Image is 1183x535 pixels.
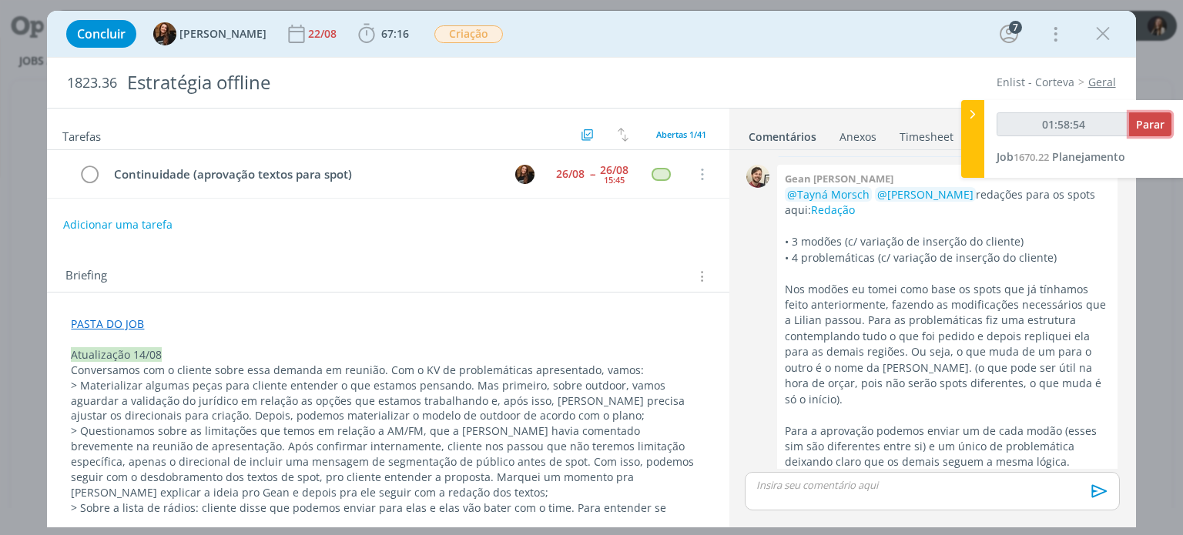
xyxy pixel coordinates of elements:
[71,500,705,531] p: > Sobre a lista de rádios: cliente disse que podemos enviar para elas e elas vão bater com o time...
[997,75,1074,89] a: Enlist - Corteva
[997,149,1125,164] a: Job1670.22Planejamento
[67,75,117,92] span: 1823.36
[604,176,625,184] div: 15:45
[746,165,769,188] img: G
[71,316,144,331] a: PASTA DO JOB
[514,162,537,186] button: T
[997,22,1021,46] button: 7
[1052,149,1125,164] span: Planejamento
[877,187,974,202] span: @[PERSON_NAME]
[153,22,176,45] img: T
[839,129,876,145] div: Anexos
[107,165,501,184] div: Continuidade (aprovação textos para spot)
[77,28,126,40] span: Concluir
[47,11,1135,527] div: dialog
[785,234,1110,249] p: • 3 modões (c/ variação de inserção do cliente)
[1009,21,1022,34] div: 7
[1088,75,1116,89] a: Geral
[748,122,817,145] a: Comentários
[354,22,413,46] button: 67:16
[656,129,706,140] span: Abertas 1/41
[1136,117,1165,132] span: Parar
[785,282,1110,408] p: Nos modões eu tomei como base os spots que já tínhamos feito anteriormente, fazendo as modificaçõ...
[308,28,340,39] div: 22/08
[381,26,409,41] span: 67:16
[120,64,672,102] div: Estratégia offline
[811,202,855,217] a: Redação
[71,363,705,378] p: Conversamos com o cliente sobre essa demanda em reunião. Com o KV de problemáticas apresentado, v...
[434,25,504,44] button: Criação
[62,211,173,239] button: Adicionar uma tarefa
[153,22,266,45] button: T[PERSON_NAME]
[434,25,503,43] span: Criação
[590,169,595,179] span: --
[1014,150,1049,164] span: 1670.22
[618,128,628,142] img: arrow-down-up.svg
[71,423,705,500] p: > Questionamos sobre as limitações que temos em relação a AM/FM, que a [PERSON_NAME] havia coment...
[785,250,1110,266] p: • 4 problemáticas (c/ variação de inserção do cliente)
[556,169,585,179] div: 26/08
[600,165,628,176] div: 26/08
[899,122,954,145] a: Timesheet
[71,378,705,424] p: > Materializar algumas peças para cliente entender o que estamos pensando. Mas primeiro, sobre ou...
[515,165,535,184] img: T
[71,347,162,362] span: Atualização 14/08
[1129,112,1171,136] button: Parar
[785,172,893,186] b: Gean [PERSON_NAME]
[785,187,1110,219] p: redações para os spots aqui:
[787,187,870,202] span: @Tayná Morsch
[66,20,136,48] button: Concluir
[179,28,266,39] span: [PERSON_NAME]
[785,423,1110,470] p: Para a aprovação podemos enviar um de cada modão (esses sim são diferentes entre si) e um único d...
[65,266,107,286] span: Briefing
[62,125,101,144] span: Tarefas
